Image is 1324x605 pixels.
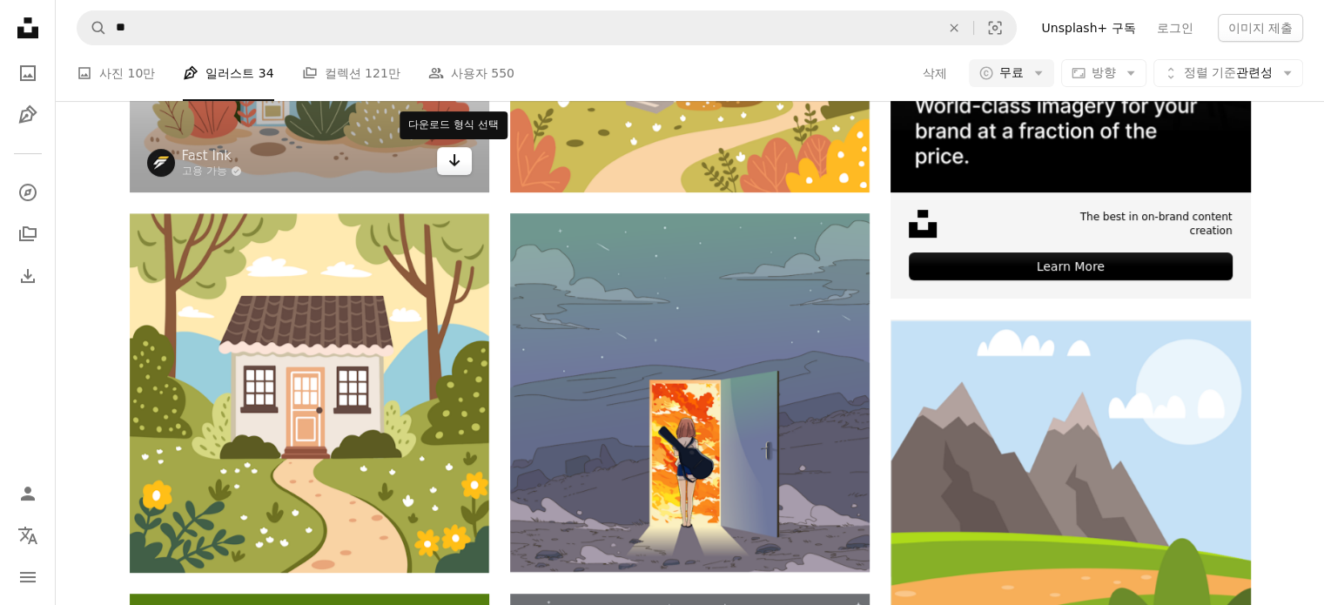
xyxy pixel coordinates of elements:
[510,213,870,573] img: 한 소녀가 기타를 들고 빛나는 문으로 들어간다.
[10,97,45,132] a: 일러스트
[1031,14,1146,42] a: Unsplash+ 구독
[969,59,1054,87] button: 무료
[77,10,1017,45] form: 사이트 전체에서 이미지 찾기
[974,11,1016,44] button: 시각적 검색
[1218,14,1303,42] button: 이미지 제출
[10,259,45,293] a: 다운로드 내역
[1184,65,1236,79] span: 정렬 기준
[999,64,1024,82] span: 무료
[10,56,45,91] a: 사진
[77,45,155,101] a: 사진 10만
[130,385,489,400] a: 무성한 녹색 정원에 귀여운 전원주택이 자리잡고 있습니다.
[10,518,45,553] button: 언어
[428,45,514,101] a: 사용자 550
[182,165,242,178] a: 고용 가능
[10,217,45,252] a: 컬렉션
[922,59,948,87] button: 삭제
[891,491,1250,507] a: 산, 햇살, 푸른 들판이 아름다운 풍경을 연출합니다.
[935,11,973,44] button: 삭제
[182,147,242,165] a: Fast Ink
[1184,64,1273,82] span: 관련성
[365,64,400,83] span: 121만
[510,385,870,400] a: 한 소녀가 기타를 들고 빛나는 문으로 들어간다.
[437,147,472,175] button: 다운로드 형식 선택
[130,213,489,573] img: 무성한 녹색 정원에 귀여운 전원주택이 자리잡고 있습니다.
[10,560,45,595] button: 메뉴
[909,252,1232,280] div: Learn More
[77,11,107,44] button: Unsplash 검색
[10,175,45,210] a: 탐색
[1061,59,1146,87] button: 방향
[491,64,514,83] span: 550
[127,64,155,83] span: 10만
[10,476,45,511] a: 로그인 / 가입
[10,10,45,49] a: 홈 — Unsplash
[1146,14,1204,42] a: 로그인
[1092,65,1116,79] span: 방향
[302,45,400,101] a: 컬렉션 121만
[1034,210,1232,239] span: The best in on-brand content creation
[400,111,507,139] div: 다운로드 형식 선택
[909,210,937,238] img: file-1631678316303-ed18b8b5cb9cimage
[1153,59,1303,87] button: 정렬 기준관련성
[147,149,175,177] img: Fast Ink의 프로필로 이동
